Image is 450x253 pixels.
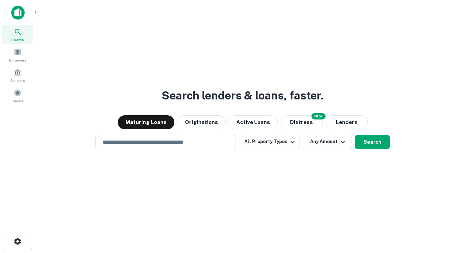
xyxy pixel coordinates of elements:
button: Search [355,135,390,149]
a: Search [2,25,33,44]
div: NEW [311,113,326,119]
a: Saved [2,86,33,105]
button: All Property Types [239,135,300,149]
span: Search [11,37,24,43]
span: Contacts [11,78,25,83]
img: capitalize-icon.png [11,6,25,20]
button: Active Loans [229,115,278,129]
iframe: Chat Widget [415,197,450,231]
button: Search distressed loans with lien and other non-mortgage details. [281,115,323,129]
button: Originations [177,115,226,129]
button: Any Amount [303,135,352,149]
button: Lenders [326,115,368,129]
button: Maturing Loans [118,115,174,129]
span: Borrowers [9,57,26,63]
a: Contacts [2,66,33,85]
h3: Search lenders & loans, faster. [162,87,323,104]
span: Saved [13,98,23,104]
a: Borrowers [2,45,33,64]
